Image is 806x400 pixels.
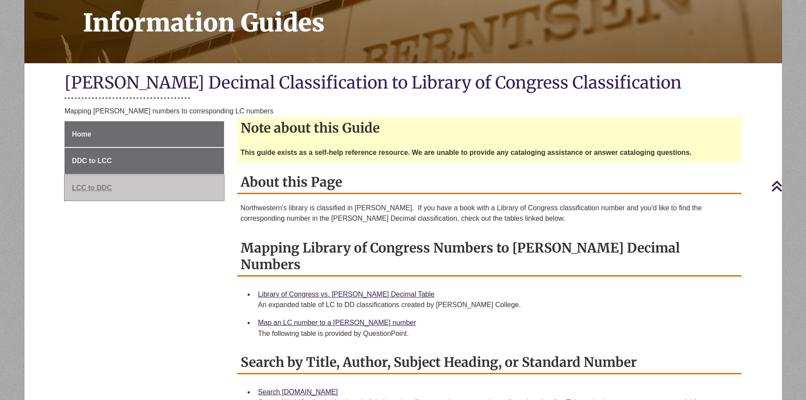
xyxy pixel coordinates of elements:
[258,291,435,298] a: Library of Congress vs. [PERSON_NAME] Decimal Table
[72,184,112,191] span: LCC to DDC
[771,180,804,192] a: Back to Top
[65,72,741,95] h1: [PERSON_NAME] Decimal Classification to Library of Congress Classification
[65,121,224,201] div: Guide Page Menu
[65,148,224,174] a: DDC to LCC
[237,351,741,374] h2: Search by Title, Author, Subject Heading, or Standard Number
[237,171,741,194] h2: About this Page
[72,157,112,164] span: DDC to LCC
[258,319,416,326] a: Map an LC number to a [PERSON_NAME] number
[258,300,735,310] div: An expanded table of LC to DD classifications created by [PERSON_NAME] College.
[237,237,741,277] h2: Mapping Library of Congress Numbers to [PERSON_NAME] Decimal Numbers
[65,175,224,201] a: LCC to DDC
[241,149,692,156] strong: This guide exists as a self-help reference resource. We are unable to provide any cataloging assi...
[237,117,741,139] h2: Note about this Guide
[65,107,273,115] span: Mapping [PERSON_NAME] numbers to corresponding LC numbers
[258,328,735,339] div: The following table is provided by QuestionPoint.
[258,388,338,396] a: Search [DOMAIN_NAME]
[65,121,224,147] a: Home
[241,203,738,224] p: Northwestern's library is classified in [PERSON_NAME]. If you have a book with a Library of Congr...
[72,130,91,138] span: Home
